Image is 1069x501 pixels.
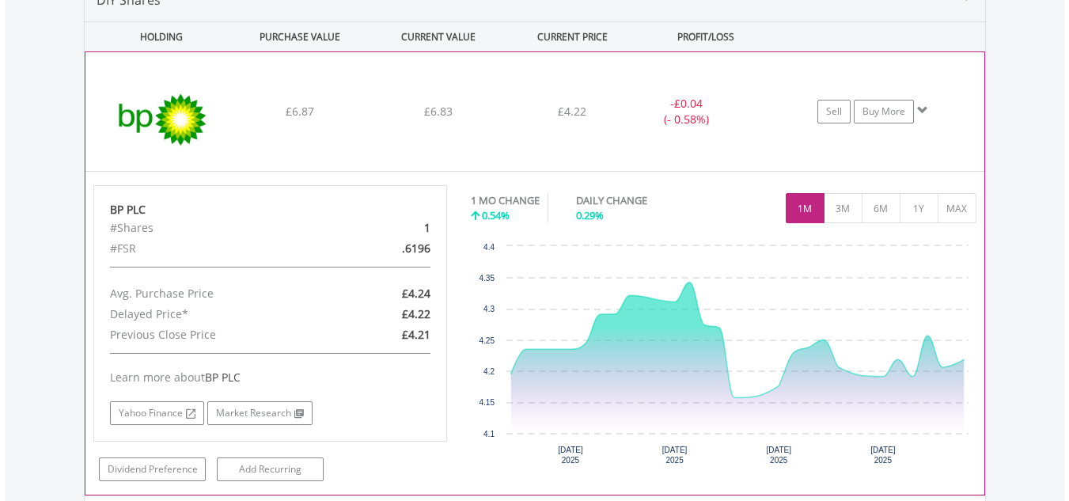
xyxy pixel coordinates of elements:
text: 4.2 [483,367,495,376]
div: Avg. Purchase Price [98,283,328,304]
text: 4.4 [483,243,495,252]
button: 6M [862,193,900,223]
span: £4.21 [402,327,430,342]
div: Previous Close Price [98,325,328,345]
div: CURRENT VALUE [371,22,506,51]
img: EQU.GBP.BP.png [93,72,229,167]
div: PURCHASE VALUE [233,22,368,51]
a: Buy More [854,100,914,123]
span: £4.22 [558,104,586,119]
div: #Shares [98,218,328,238]
a: Sell [817,100,851,123]
text: 4.3 [483,305,495,313]
div: Delayed Price* [98,304,328,325]
button: 1Y [900,193,938,223]
span: £0.04 [674,96,703,111]
button: MAX [938,193,976,223]
a: Dividend Preference [99,457,206,481]
div: BP PLC [110,202,431,218]
span: £4.22 [402,306,430,321]
div: .6196 [328,238,442,259]
text: [DATE] 2025 [766,446,791,465]
span: £4.24 [402,286,430,301]
a: Yahoo Finance [110,401,204,425]
span: £6.83 [424,104,453,119]
text: [DATE] 2025 [662,446,688,465]
text: [DATE] 2025 [870,446,896,465]
text: 4.35 [480,274,495,283]
div: 1 MO CHANGE [471,193,540,208]
span: £6.87 [286,104,314,119]
div: - (- 0.58%) [627,96,745,127]
div: #FSR [98,238,328,259]
span: 0.29% [576,208,604,222]
span: 0.54% [482,208,510,222]
svg: Interactive chart [471,238,976,476]
div: CURRENT PRICE [509,22,635,51]
div: Chart. Highcharts interactive chart. [471,238,976,476]
text: 4.25 [480,336,495,345]
a: Market Research [207,401,313,425]
div: HOLDING [85,22,229,51]
text: 4.1 [483,430,495,438]
button: 1M [786,193,824,223]
button: 3M [824,193,862,223]
text: 4.15 [480,398,495,407]
div: 1 [328,218,442,238]
a: Add Recurring [217,457,324,481]
div: Learn more about [110,370,431,385]
div: DAILY CHANGE [576,193,703,208]
text: [DATE] 2025 [558,446,583,465]
span: BP PLC [205,370,241,385]
div: PROFIT/LOSS [639,22,774,51]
